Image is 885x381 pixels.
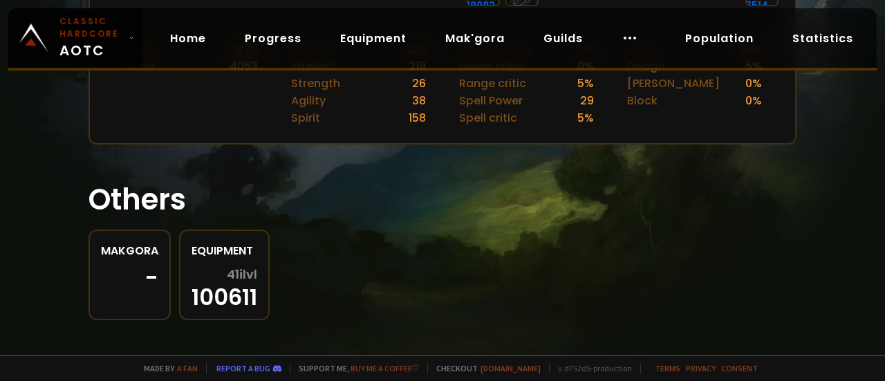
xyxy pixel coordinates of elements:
[8,8,142,68] a: Classic HardcoreAOTC
[721,363,758,373] a: Consent
[427,363,541,373] span: Checkout
[179,230,270,320] a: Equipment41ilvl100611
[136,363,198,373] span: Made by
[459,92,523,109] div: Spell Power
[655,363,680,373] a: Terms
[674,24,765,53] a: Population
[227,268,257,281] span: 41 ilvl
[409,109,426,127] div: 158
[459,75,526,92] div: Range critic
[577,75,594,92] div: 5 %
[580,92,594,109] div: 29
[291,92,326,109] div: Agility
[101,242,158,259] div: Makgora
[329,24,418,53] a: Equipment
[290,363,419,373] span: Support me,
[291,75,340,92] div: Strength
[351,363,419,373] a: Buy me a coffee
[781,24,864,53] a: Statistics
[532,24,594,53] a: Guilds
[59,15,123,61] span: AOTC
[88,230,171,320] a: Makgora-
[481,363,541,373] a: [DOMAIN_NAME]
[192,242,257,259] div: Equipment
[216,363,270,373] a: Report a bug
[59,15,123,40] small: Classic Hardcore
[434,24,516,53] a: Mak'gora
[745,75,762,92] div: 0 %
[549,363,632,373] span: v. d752d5 - production
[686,363,716,373] a: Privacy
[101,268,158,288] div: -
[745,92,762,109] div: 0 %
[159,24,217,53] a: Home
[234,24,313,53] a: Progress
[627,92,658,109] div: Block
[291,109,320,127] div: Spirit
[577,109,594,127] div: 5 %
[459,109,517,127] div: Spell critic
[192,268,257,308] div: 100611
[88,178,796,221] h1: Others
[627,75,720,92] div: [PERSON_NAME]
[412,92,426,109] div: 38
[412,75,426,92] div: 26
[177,363,198,373] a: a fan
